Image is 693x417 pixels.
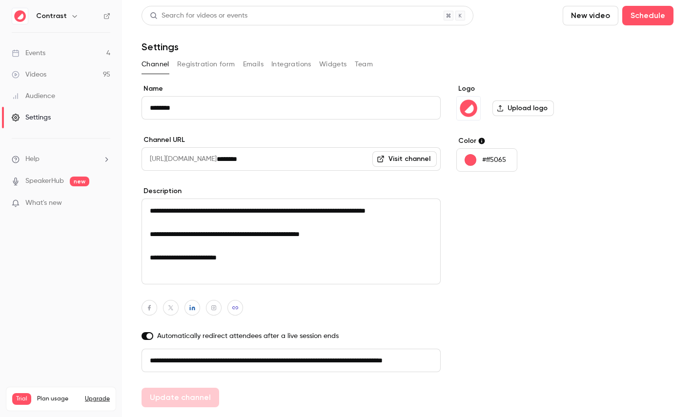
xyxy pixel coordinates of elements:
label: Upload logo [492,100,554,116]
button: New video [563,6,618,25]
label: Channel URL [142,135,441,145]
a: Visit channel [372,151,437,167]
li: help-dropdown-opener [12,154,110,164]
h6: Contrast [36,11,67,21]
label: Name [142,84,441,94]
button: Widgets [319,57,347,72]
label: Automatically redirect attendees after a live session ends [142,331,441,341]
button: Integrations [271,57,311,72]
div: Settings [12,113,51,122]
p: #ff5065 [482,155,506,165]
span: Help [25,154,40,164]
div: Events [12,48,45,58]
div: Videos [12,70,46,79]
label: Logo [456,84,606,94]
span: new [70,177,89,186]
div: Audience [12,91,55,101]
span: [URL][DOMAIN_NAME] [142,147,217,171]
label: Color [456,136,606,146]
div: Search for videos or events [150,11,247,21]
button: Channel [142,57,169,72]
button: Upgrade [85,395,110,403]
label: Description [142,186,441,196]
button: Team [355,57,373,72]
button: #ff5065 [456,148,517,172]
button: Registration form [177,57,235,72]
span: What's new [25,198,62,208]
a: SpeakerHub [25,176,64,186]
img: Contrast [12,8,28,24]
button: Emails [243,57,264,72]
span: Trial [12,393,31,405]
img: Contrast [457,97,480,120]
span: Plan usage [37,395,79,403]
h1: Settings [142,41,179,53]
button: Schedule [622,6,673,25]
